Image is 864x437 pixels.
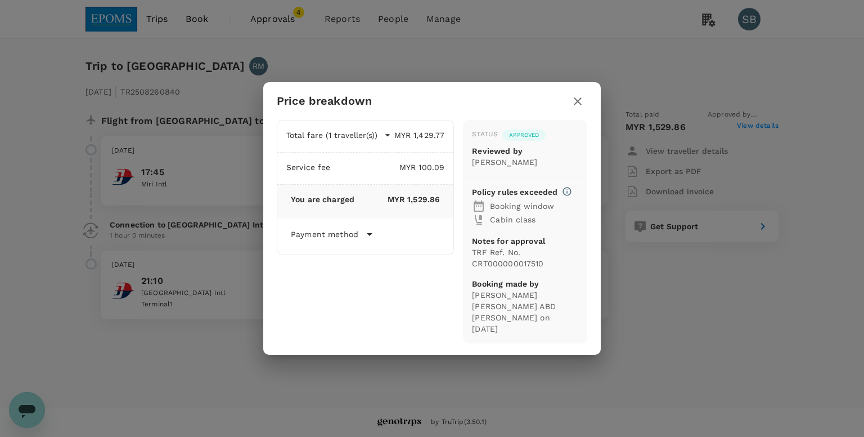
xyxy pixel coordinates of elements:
p: MYR 100.09 [331,162,445,173]
p: Notes for approval [472,235,578,247]
p: Policy rules exceeded [472,186,557,198]
p: MYR 1,529.86 [354,194,440,205]
p: You are charged [291,194,354,205]
p: [PERSON_NAME] [PERSON_NAME] ABD [PERSON_NAME] on [DATE] [472,289,578,335]
p: MYR 1,429.77 [391,130,444,141]
p: Cabin class [490,214,578,225]
span: Approved [502,131,546,139]
p: Service fee [286,162,331,173]
p: Booking window [490,200,578,212]
p: Payment method [291,229,358,240]
div: Status [472,129,498,140]
p: Booking made by [472,278,578,289]
p: Total fare (1 traveller(s)) [286,130,377,141]
p: [PERSON_NAME] [472,157,578,168]
p: TRF Ref. No. CRT000000017510 [472,247,578,269]
h6: Price breakdown [277,92,372,110]
button: Total fare (1 traveller(s)) [286,130,391,141]
p: Reviewed by [472,145,578,157]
